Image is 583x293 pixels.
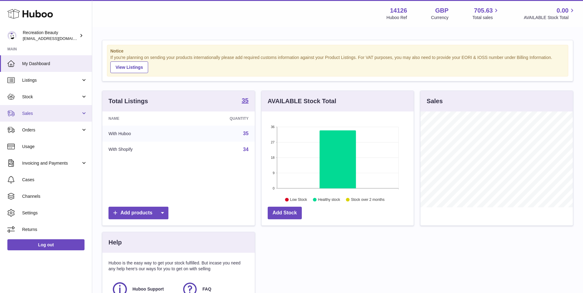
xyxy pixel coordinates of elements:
strong: 35 [242,97,248,104]
span: 705.63 [474,6,493,15]
text: 36 [271,125,274,129]
div: Currency [431,15,449,21]
a: 34 [243,147,249,152]
td: With Shopify [102,142,184,158]
strong: 14126 [390,6,407,15]
span: Invoicing and Payments [22,160,81,166]
a: 35 [242,97,248,105]
span: Huboo Support [132,286,164,292]
text: Low Stock [290,197,307,202]
span: My Dashboard [22,61,87,67]
div: Huboo Ref [387,15,407,21]
th: Quantity [184,111,254,126]
h3: Help [108,238,122,247]
span: Sales [22,111,81,116]
span: Returns [22,227,87,232]
p: Huboo is the easy way to get your stock fulfilled. But incase you need any help here's our ways f... [108,260,249,272]
a: Add Stock [268,207,302,219]
th: Name [102,111,184,126]
td: With Huboo [102,126,184,142]
span: FAQ [203,286,211,292]
span: AVAILABLE Stock Total [524,15,576,21]
span: Listings [22,77,81,83]
a: 0.00 AVAILABLE Stock Total [524,6,576,21]
span: Channels [22,193,87,199]
a: 35 [243,131,249,136]
text: Stock over 2 months [351,197,384,202]
span: [EMAIL_ADDRESS][DOMAIN_NAME] [23,36,90,41]
a: 705.63 Total sales [472,6,500,21]
text: 0 [273,186,274,190]
img: customercare@recreationbeauty.com [7,31,17,40]
text: 9 [273,171,274,175]
h3: AVAILABLE Stock Total [268,97,336,105]
div: If you're planning on sending your products internationally please add required customs informati... [110,55,565,73]
a: View Listings [110,61,148,73]
span: 0.00 [557,6,569,15]
strong: Notice [110,48,565,54]
a: Log out [7,239,85,250]
span: Cases [22,177,87,183]
div: Recreation Beauty [23,30,78,41]
span: Total sales [472,15,500,21]
span: Settings [22,210,87,216]
text: Healthy stock [318,197,340,202]
h3: Total Listings [108,97,148,105]
h3: Sales [427,97,443,105]
span: Orders [22,127,81,133]
a: Add products [108,207,168,219]
span: Stock [22,94,81,100]
strong: GBP [435,6,448,15]
text: 27 [271,140,274,144]
text: 18 [271,156,274,159]
span: Usage [22,144,87,150]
